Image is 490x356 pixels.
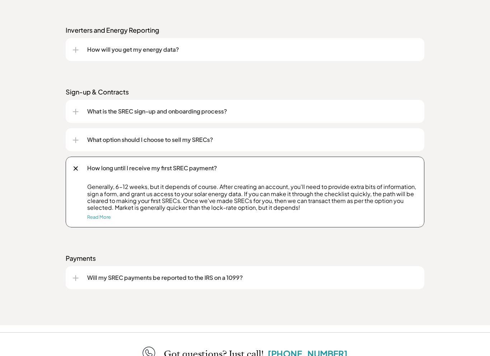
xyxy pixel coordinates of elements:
[66,254,424,263] p: Payments
[66,26,424,34] p: Inverters and Energy Reporting
[87,183,417,211] p: Generally, 6-12 weeks, but it depends of course. After creating an account, you'll need to provid...
[87,214,111,220] a: Read More
[87,45,417,54] p: How will you get my energy data?
[87,107,417,116] p: What is the SREC sign-up and onboarding process?
[87,273,417,282] p: Will my SREC payments be reported to the IRS on a 1099?
[66,88,424,96] p: Sign-up & Contracts
[87,135,417,144] p: What option should I choose to sell my SRECs?
[87,164,417,172] p: How long until I receive my first SREC payment?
